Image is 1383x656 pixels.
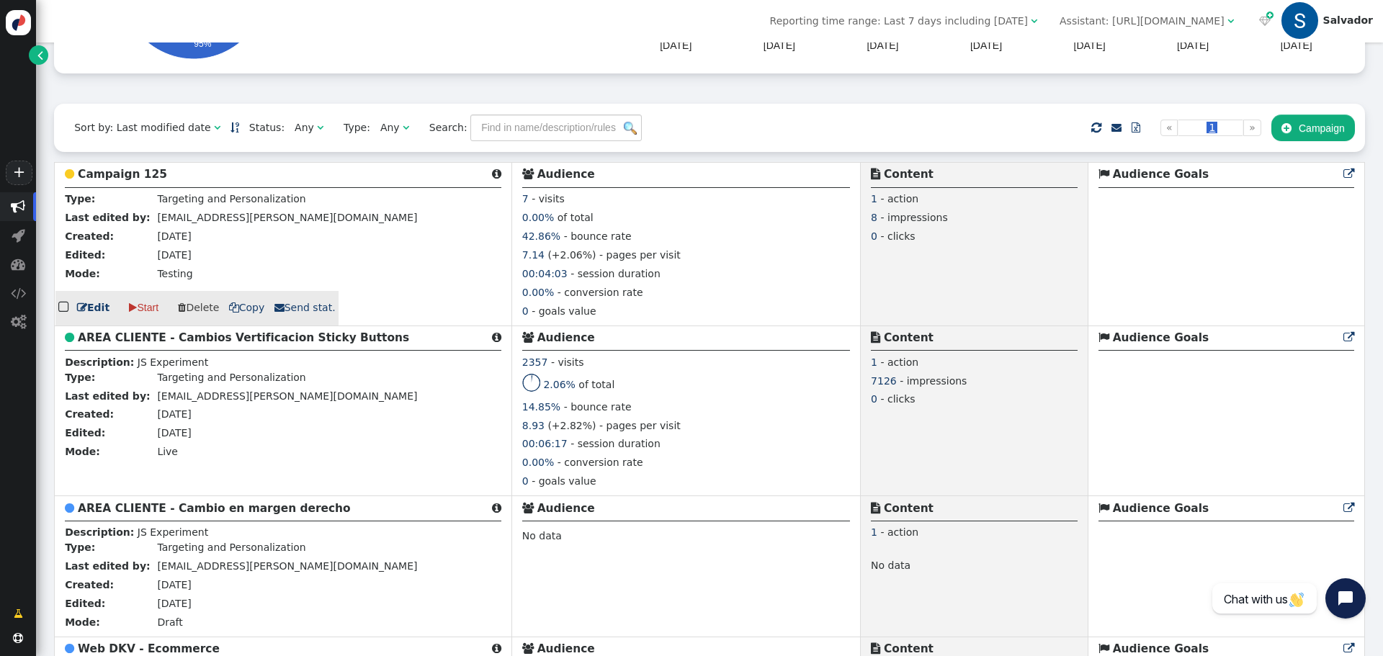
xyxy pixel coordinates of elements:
[178,302,219,313] span: Delete
[1281,122,1292,134] span: 
[65,560,150,572] b: Last edited by:
[884,642,934,655] b: Content
[229,302,239,313] span: 
[157,390,417,402] span: [EMAIL_ADDRESS][PERSON_NAME][DOMAIN_NAME]
[871,193,877,205] span: 1
[558,212,594,223] span: of total
[274,302,336,313] span: Send stat.
[522,475,529,487] span: 0
[1343,169,1354,179] span: 
[157,427,191,439] span: [DATE]
[570,438,661,449] span: - session duration
[871,212,877,223] span: 8
[13,633,23,643] span: 
[157,408,191,420] span: [DATE]
[1113,642,1209,655] b: Audience Goals
[65,427,105,439] b: Edited:
[871,332,880,343] span: 
[274,300,336,315] a: Send stat.
[65,356,134,368] b: Description:
[871,526,877,538] span: 1
[229,302,265,313] span: Copy
[65,579,114,590] b: Created:
[1113,331,1209,344] b: Audience Goals
[1113,168,1209,181] b: Audience Goals
[871,643,880,654] span: 
[295,120,314,135] div: Any
[1098,332,1109,343] span: 
[492,643,501,654] span: 
[970,40,1002,51] text: [DATE]
[11,315,26,329] span: 
[12,228,25,243] span: 
[380,120,400,135] div: Any
[65,446,100,457] b: Mode:
[11,286,26,300] span: 
[522,268,568,279] span: 00:04:03
[880,193,918,205] span: - action
[884,331,934,344] b: Content
[65,408,114,420] b: Created:
[764,40,795,51] text: [DATE]
[37,48,43,63] span: 
[1031,16,1037,26] span: 
[558,287,643,298] span: - conversion rate
[624,122,637,135] img: icon_search.png
[1132,122,1140,132] span: 
[1111,122,1122,132] span: 
[522,249,545,261] span: 7.14
[522,457,554,468] span: 0.00%
[65,526,134,538] b: Description:
[1207,122,1217,133] span: 1
[871,503,880,513] span: 
[871,375,897,387] span: 7126
[1073,40,1105,51] text: [DATE]
[871,356,877,368] span: 1
[660,40,691,51] text: [DATE]
[537,168,595,181] b: Audience
[65,503,74,513] span: 
[129,300,137,315] span: 
[522,503,534,513] span: 
[65,643,74,654] span: 
[178,302,222,313] a: Delete
[871,560,910,575] span: No data
[1281,2,1317,38] img: ACg8ocJyhtcTFjF0vyohHbVDIyq3T4-mtduYrrxbxgfXAGk9lrTCRg=s96-c
[900,375,967,387] span: - impressions
[522,356,548,368] span: 2357
[537,642,595,655] b: Audience
[1281,40,1312,51] text: [DATE]
[547,249,596,261] span: (+2.06%)
[78,642,220,655] b: Web DKV - Ecommerce
[880,230,915,242] span: - clicks
[157,446,178,457] span: Live
[522,420,545,431] span: 8.93
[551,356,584,368] span: - visits
[522,305,529,317] span: 0
[570,268,661,279] span: - session duration
[65,332,74,343] span: 
[58,297,71,317] span: 
[334,120,370,135] span: Type:
[78,168,167,181] b: Campaign 125
[6,10,31,35] img: logo-icon.svg
[884,502,934,515] b: Content
[1243,120,1261,136] a: »
[522,287,554,298] span: 0.00%
[599,249,681,261] span: - pages per visit
[65,249,105,261] b: Edited:
[492,503,501,513] span: 
[880,356,918,368] span: - action
[78,331,409,344] b: AREA CLIENTE - Cambios Vertificacion Sticky Buttons
[522,332,534,343] span: 
[599,420,681,431] span: - pages per visit
[403,122,409,132] span: 
[578,378,614,390] span: of total
[11,199,25,214] span: 
[78,502,351,515] b: AREA CLIENTE - Cambio en margen derecho
[871,169,880,179] span: 
[65,542,95,553] b: Type:
[29,45,48,65] a: 
[239,120,285,135] span: Status:
[157,230,191,242] span: [DATE]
